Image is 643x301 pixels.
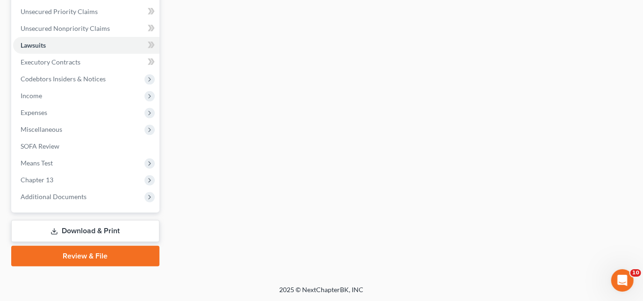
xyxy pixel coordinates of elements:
span: Unsecured Priority Claims [21,7,98,15]
a: Unsecured Priority Claims [13,3,159,20]
a: SOFA Review [13,138,159,155]
span: Chapter 13 [21,176,53,184]
a: Lawsuits [13,37,159,54]
iframe: Intercom live chat [611,269,634,292]
span: Unsecured Nonpriority Claims [21,24,110,32]
span: Income [21,92,42,100]
span: Miscellaneous [21,125,62,133]
span: Codebtors Insiders & Notices [21,75,106,83]
a: Unsecured Nonpriority Claims [13,20,159,37]
span: 10 [630,269,641,277]
span: Additional Documents [21,193,87,201]
span: Lawsuits [21,41,46,49]
span: Executory Contracts [21,58,80,66]
a: Download & Print [11,220,159,242]
span: Expenses [21,108,47,116]
span: Means Test [21,159,53,167]
a: Review & File [11,246,159,266]
span: SOFA Review [21,142,59,150]
a: Executory Contracts [13,54,159,71]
